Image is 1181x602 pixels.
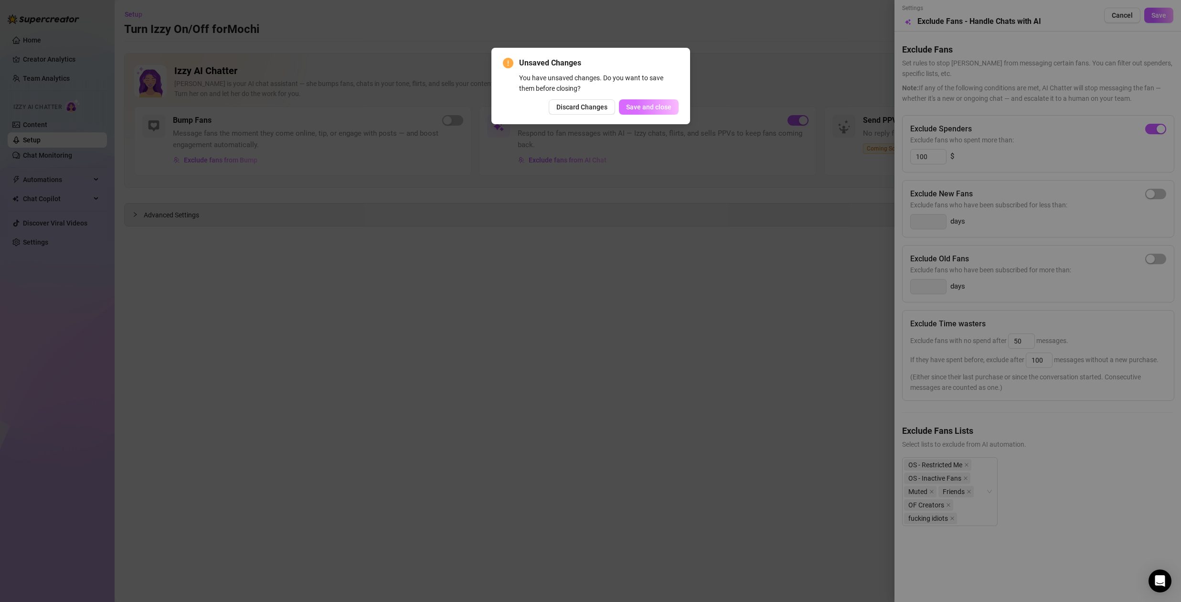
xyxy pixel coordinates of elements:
[619,99,679,115] button: Save and close
[519,73,679,94] div: You have unsaved changes. Do you want to save them before closing?
[556,103,607,111] span: Discard Changes
[549,99,615,115] button: Discard Changes
[519,57,679,69] span: Unsaved Changes
[1149,570,1171,592] div: Open Intercom Messenger
[503,58,513,68] span: exclamation-circle
[626,103,671,111] span: Save and close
